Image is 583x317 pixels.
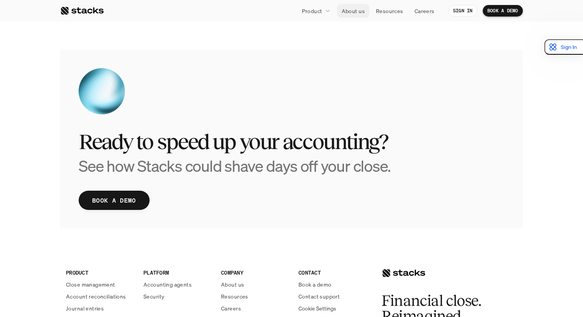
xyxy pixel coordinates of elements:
[298,268,367,277] p: CONTACT
[221,292,248,300] p: Resources
[79,191,150,210] a: BOOK A DEMO
[342,7,365,15] p: About us
[221,304,241,312] p: Careers
[376,7,403,15] p: Resources
[66,292,134,300] a: Account reconciliations
[410,4,439,18] a: Careers
[453,8,473,13] p: SIGN IN
[337,4,369,18] a: About us
[66,280,115,288] p: Close management
[298,280,367,288] a: Book a demo
[143,292,212,300] a: Security
[143,292,164,300] p: Security
[66,304,134,312] a: Journal entries
[66,280,134,288] a: Close management
[221,280,289,288] a: About us
[415,7,435,15] p: Careers
[66,292,126,300] p: Account reconciliations
[79,130,504,154] h2: Ready to speed up your accounting?
[221,304,289,312] a: Careers
[221,280,244,288] p: About us
[79,156,391,175] h3: See how Stacks could shave days off your close.
[221,268,289,277] p: COMPANY
[66,304,104,312] p: Journal entries
[143,268,212,277] p: PLATFORM
[66,268,134,277] p: PRODUCT
[298,304,336,312] button: Cookie Trigger
[221,292,289,300] a: Resources
[298,292,340,300] p: Contact support
[143,280,212,288] a: Accounting agents
[371,4,408,18] a: Resources
[298,292,367,300] a: Contact support
[92,195,136,206] p: BOOK A DEMO
[143,280,192,288] p: Accounting agents
[483,5,523,17] a: BOOK A DEMO
[302,7,322,15] p: Product
[298,304,336,312] span: Cookie Settings
[298,280,332,288] p: Book a demo
[487,8,518,13] p: BOOK A DEMO
[448,5,477,17] a: SIGN IN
